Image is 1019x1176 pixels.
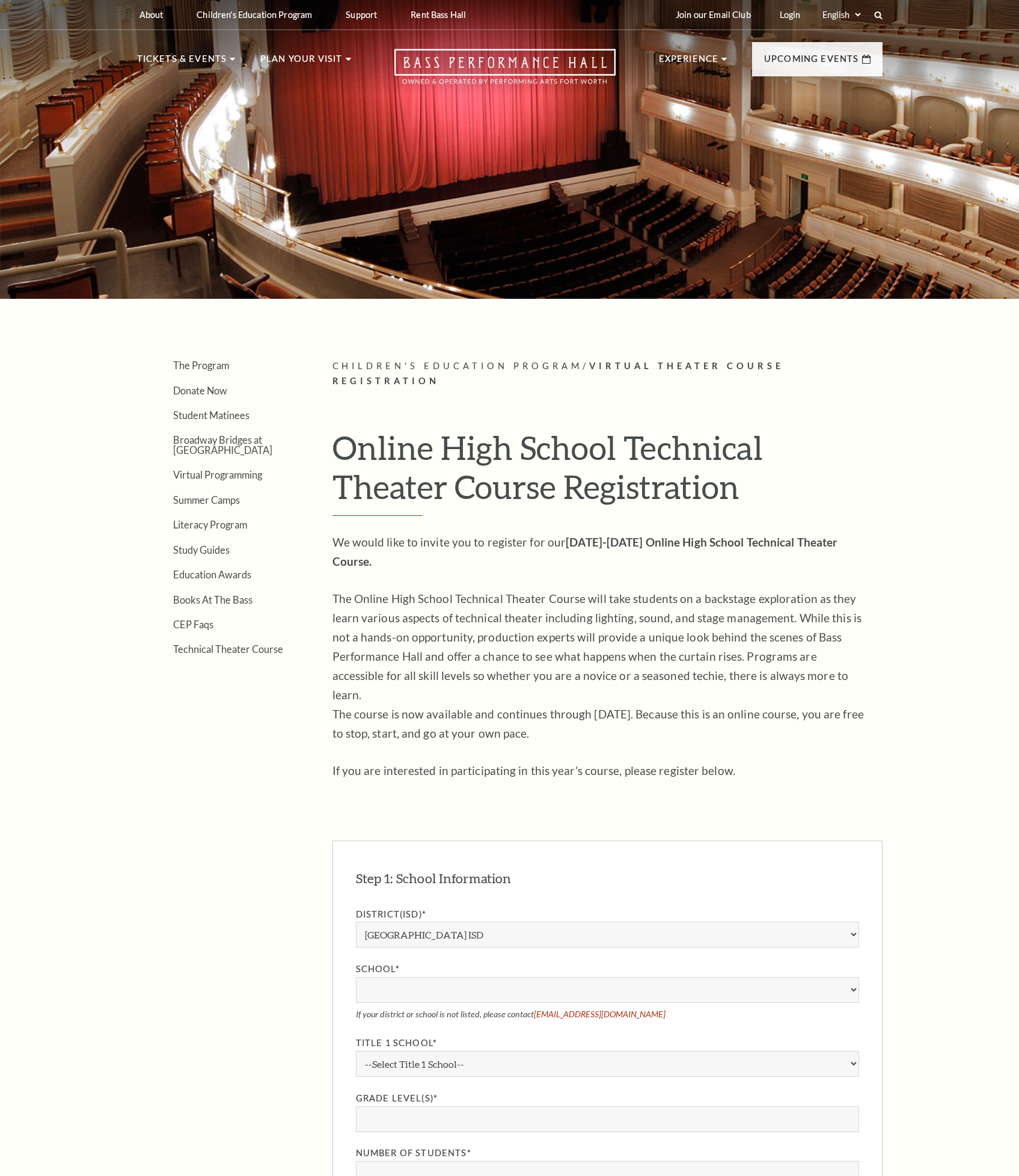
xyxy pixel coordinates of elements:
[173,434,272,455] a: Broadway Bridges at [GEOGRAPHIC_DATA]
[197,10,312,20] p: Children's Education Program
[356,1091,859,1106] label: Grade Level(s)*
[820,9,863,20] select: Select:
[173,569,251,580] a: Education Awards
[356,907,859,922] label: District(ISD)*
[356,962,859,977] label: School*
[534,1009,666,1019] a: [EMAIL_ADDRESS][DOMAIN_NAME]
[332,361,583,371] span: Children's Education Program
[332,589,871,743] p: The Online High School Technical Theater Course will take students on a backstage exploration as ...
[332,761,871,780] p: If you are interested in participating in this year’s course, please register below.
[137,52,227,73] p: Tickets & Events
[332,535,838,568] strong: [DATE]-[DATE] Online High School Technical Theater Course.
[173,594,252,605] a: Books At The Bass
[173,360,229,371] a: The Program
[356,1036,859,1051] label: Title 1 School*
[346,10,377,20] p: Support
[173,494,240,506] a: Summer Camps
[356,1146,859,1161] label: Number of Students*
[332,428,871,516] h2: Online High School Technical Theater Course Registration
[173,643,283,655] a: Technical Theater Course
[659,52,719,73] p: Experience
[356,869,511,888] h3: Step 1: School Information
[411,10,466,20] p: Rent Bass Hall
[173,409,249,421] a: Student Matinees
[764,52,859,73] p: Upcoming Events
[173,544,230,556] a: Study Guides
[173,619,213,630] a: CEP Faqs
[173,469,262,480] a: Virtual Programming
[173,519,247,530] a: Literacy Program
[173,385,227,396] a: Donate Now
[332,533,871,571] p: We would like to invite you to register for our
[260,52,343,73] p: Plan Your Visit
[332,359,883,389] p: /
[139,10,164,20] p: About
[356,1009,859,1019] p: If your district or school is not listed, please contact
